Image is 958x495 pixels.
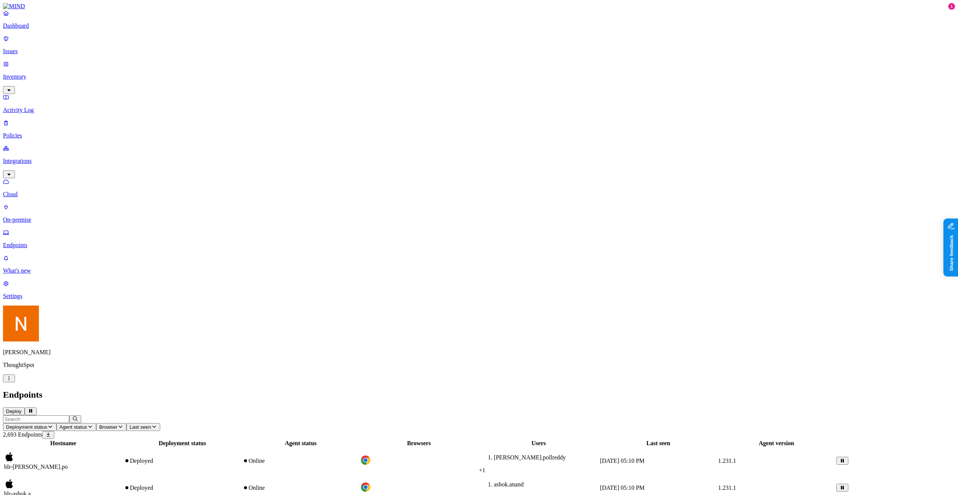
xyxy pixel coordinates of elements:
[3,242,955,249] p: Endpoints
[130,485,153,491] span: Deployed
[242,440,359,447] div: Agent status
[718,440,835,447] div: Agent version
[3,293,955,300] p: Settings
[3,390,955,400] h2: Endpoints
[3,407,25,415] button: Deploy
[3,35,955,55] a: Issues
[3,255,955,274] a: What's new
[6,424,47,430] span: Deployment status
[3,158,955,164] p: Integrations
[3,229,955,249] a: Endpoints
[3,3,955,10] a: MIND
[718,458,736,464] span: 1.231.1
[3,61,955,93] a: Inventory
[360,482,371,492] img: chrome
[718,485,736,491] span: 1.231.1
[494,481,524,488] span: ashok.anand
[4,479,15,489] img: macos
[600,458,644,464] span: [DATE] 05:10 PM
[3,280,955,300] a: Settings
[479,467,485,473] span: + 1
[4,440,122,447] div: Hostname
[3,306,39,341] img: Nitai Mishary
[3,415,69,423] input: Search
[4,464,68,470] span: blr-[PERSON_NAME].po
[3,73,955,80] p: Inventory
[3,216,955,223] p: On-premise
[3,48,955,55] p: Issues
[360,440,477,447] div: Browsers
[948,3,955,10] div: 1
[3,267,955,274] p: What's new
[3,362,955,368] p: ThoughtSpot
[242,485,359,491] div: Online
[3,431,42,438] span: 2,693 Endpoints
[600,485,644,491] span: [DATE] 05:10 PM
[130,458,153,464] span: Deployed
[3,119,955,139] a: Policies
[3,3,25,10] img: MIND
[360,455,371,465] img: chrome
[600,440,717,447] div: Last seen
[4,452,15,462] img: macos
[3,191,955,198] p: Cloud
[3,94,955,113] a: Activity Log
[124,440,241,447] div: Deployment status
[479,440,599,447] div: Users
[242,458,359,464] div: Online
[3,132,955,139] p: Policies
[3,204,955,223] a: On-premise
[3,107,955,113] p: Activity Log
[494,454,566,461] span: [PERSON_NAME].pollreddy
[3,22,955,29] p: Dashboard
[60,424,87,430] span: Agent status
[3,349,955,356] p: [PERSON_NAME]
[3,10,955,29] a: Dashboard
[3,145,955,177] a: Integrations
[3,178,955,198] a: Cloud
[129,424,151,430] span: Last seen
[99,424,118,430] span: Browser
